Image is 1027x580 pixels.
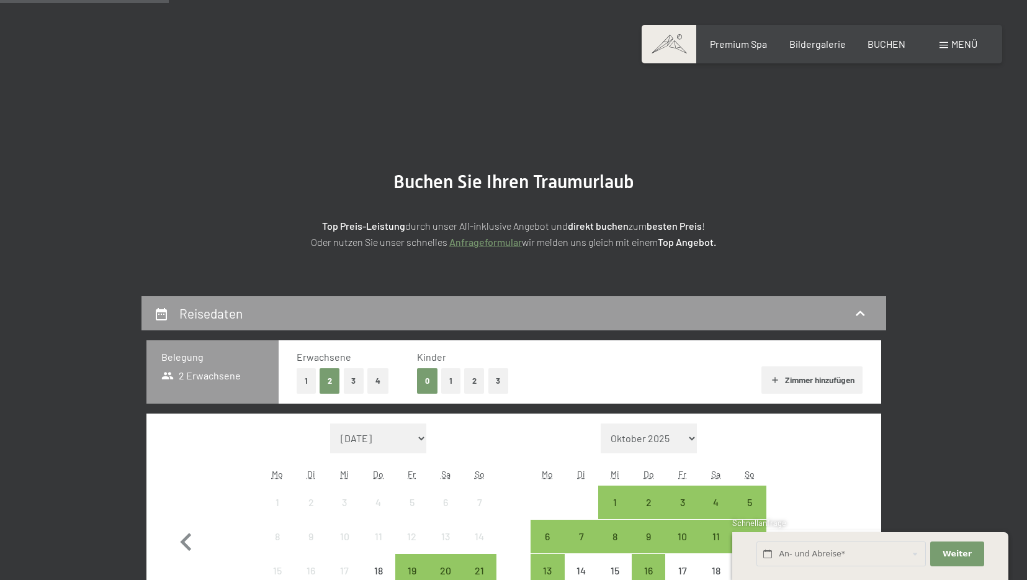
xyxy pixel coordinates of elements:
strong: Top Angebot. [658,236,716,248]
div: Anreise nicht möglich [429,520,462,553]
div: Tue Oct 07 2025 [565,520,598,553]
abbr: Sonntag [475,469,485,479]
div: Sat Oct 11 2025 [699,520,733,553]
div: Anreise möglich [531,520,564,553]
div: Anreise nicht möglich [294,520,328,553]
div: Anreise nicht möglich [429,486,462,519]
button: 2 [320,368,340,394]
div: 7 [566,532,597,563]
div: Anreise möglich [733,486,766,519]
span: Buchen Sie Ihren Traumurlaub [393,171,634,193]
div: 2 [633,497,664,528]
div: Tue Sep 09 2025 [294,520,328,553]
strong: Top Preis-Leistung [322,220,405,232]
button: 4 [367,368,388,394]
span: 2 Erwachsene [161,369,241,383]
div: Anreise nicht möglich [328,486,361,519]
div: 7 [464,497,495,528]
div: Anreise nicht möglich [294,486,328,519]
div: Thu Sep 11 2025 [362,520,395,553]
h3: Belegung [161,350,264,364]
button: Weiter [930,541,984,567]
span: Kinder [417,351,446,363]
div: Tue Sep 02 2025 [294,486,328,519]
div: Anreise möglich [598,486,632,519]
div: 5 [397,497,428,528]
div: Thu Oct 02 2025 [632,486,665,519]
span: Schnellanfrage [732,518,786,528]
h2: Reisedaten [179,306,243,321]
div: Anreise nicht möglich [362,486,395,519]
div: Anreise möglich [598,520,632,553]
abbr: Samstag [441,469,451,479]
button: 3 [488,368,509,394]
div: Wed Oct 08 2025 [598,520,632,553]
button: 1 [297,368,316,394]
div: 11 [363,532,394,563]
div: Fri Oct 10 2025 [665,520,699,553]
div: Sat Oct 04 2025 [699,486,733,519]
div: Fri Sep 05 2025 [395,486,429,519]
div: 11 [701,532,732,563]
div: 12 [397,532,428,563]
div: 10 [329,532,360,563]
div: 5 [734,497,765,528]
div: Sat Sep 13 2025 [429,520,462,553]
strong: besten Preis [647,220,702,232]
a: Premium Spa [710,38,767,50]
div: Thu Oct 09 2025 [632,520,665,553]
div: 6 [532,532,563,563]
div: Sun Sep 07 2025 [462,486,496,519]
div: Anreise möglich [699,520,733,553]
div: Mon Oct 06 2025 [531,520,564,553]
abbr: Samstag [711,469,720,479]
div: Anreise möglich [665,486,699,519]
div: Anreise möglich [632,520,665,553]
button: 0 [417,368,437,394]
div: 1 [262,497,293,528]
button: 3 [344,368,364,394]
abbr: Dienstag [577,469,585,479]
div: Sun Oct 05 2025 [733,486,766,519]
abbr: Sonntag [745,469,755,479]
strong: direkt buchen [568,220,629,232]
div: Fri Oct 03 2025 [665,486,699,519]
abbr: Donnerstag [644,469,654,479]
div: Sat Sep 06 2025 [429,486,462,519]
div: Wed Oct 01 2025 [598,486,632,519]
div: 9 [295,532,326,563]
a: Anfrageformular [449,236,522,248]
div: Mon Sep 08 2025 [261,520,294,553]
span: Menü [951,38,977,50]
div: Anreise nicht möglich [362,520,395,553]
div: Mon Sep 01 2025 [261,486,294,519]
div: Anreise nicht möglich [261,520,294,553]
span: Erwachsene [297,351,351,363]
div: Anreise nicht möglich [462,520,496,553]
p: durch unser All-inklusive Angebot und zum ! Oder nutzen Sie unser schnelles wir melden uns gleich... [204,218,824,250]
div: Anreise nicht möglich [395,520,429,553]
div: Fri Sep 12 2025 [395,520,429,553]
span: Bildergalerie [789,38,846,50]
abbr: Montag [542,469,553,479]
div: 1 [599,497,630,528]
div: 3 [329,497,360,528]
div: 9 [633,532,664,563]
button: 1 [441,368,460,394]
div: 8 [262,532,293,563]
div: Anreise möglich [665,520,699,553]
div: 8 [599,532,630,563]
button: Zimmer hinzufügen [761,366,863,394]
div: Anreise nicht möglich [395,486,429,519]
div: 4 [363,497,394,528]
span: Weiter [943,548,972,560]
div: 13 [430,532,461,563]
abbr: Freitag [678,469,686,479]
a: BUCHEN [868,38,905,50]
div: Anreise möglich [565,520,598,553]
button: 2 [464,368,485,394]
div: 14 [464,532,495,563]
div: Anreise möglich [632,486,665,519]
